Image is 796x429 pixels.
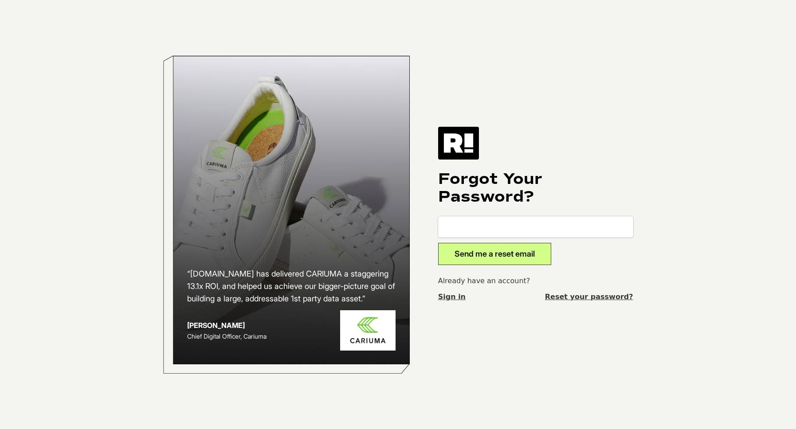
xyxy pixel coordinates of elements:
a: Reset your password? [545,292,633,302]
span: Chief Digital Officer, Cariuma [187,332,267,340]
strong: [PERSON_NAME] [187,321,245,330]
h2: “[DOMAIN_NAME] has delivered CARIUMA a staggering 13.1x ROI, and helped us achieve our bigger-pic... [187,268,396,305]
button: Send me a reset email [438,243,551,265]
img: Retention.com [438,127,479,160]
h1: Forgot Your Password? [438,170,633,206]
p: Already have an account? [438,276,633,286]
a: Sign in [438,292,466,302]
img: Cariuma [340,310,396,351]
